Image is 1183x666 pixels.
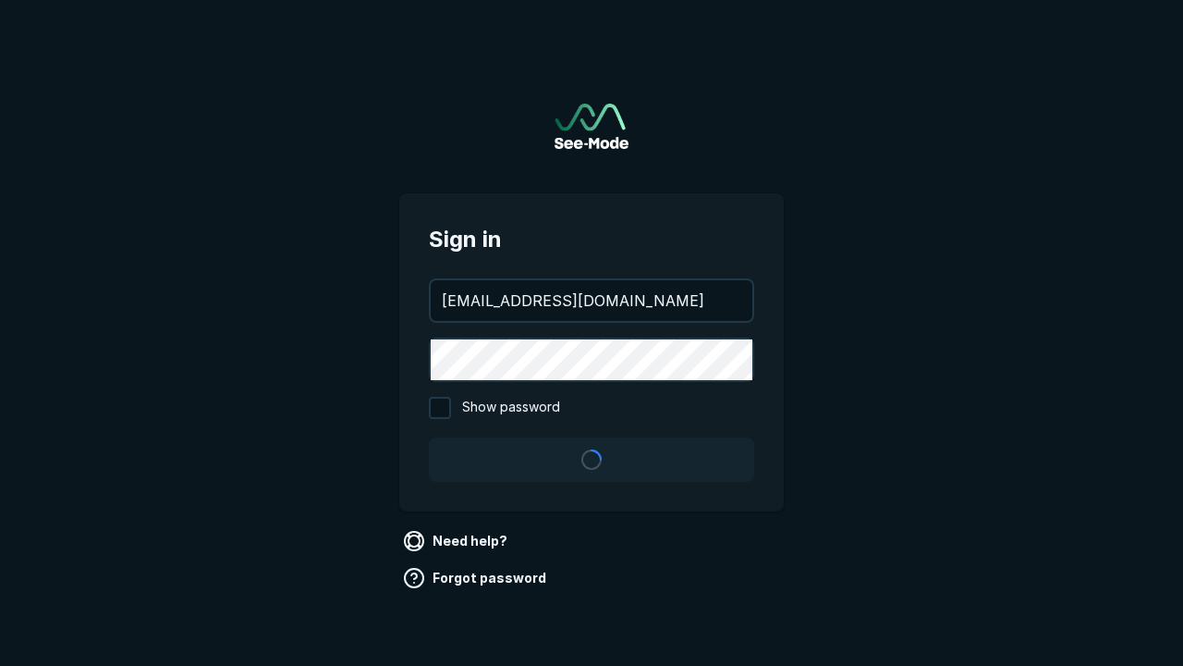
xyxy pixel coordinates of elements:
a: Need help? [399,526,515,556]
input: your@email.com [431,280,752,321]
img: See-Mode Logo [555,104,628,149]
a: Forgot password [399,563,554,593]
a: Go to sign in [555,104,628,149]
span: Show password [462,397,560,419]
span: Sign in [429,223,754,256]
